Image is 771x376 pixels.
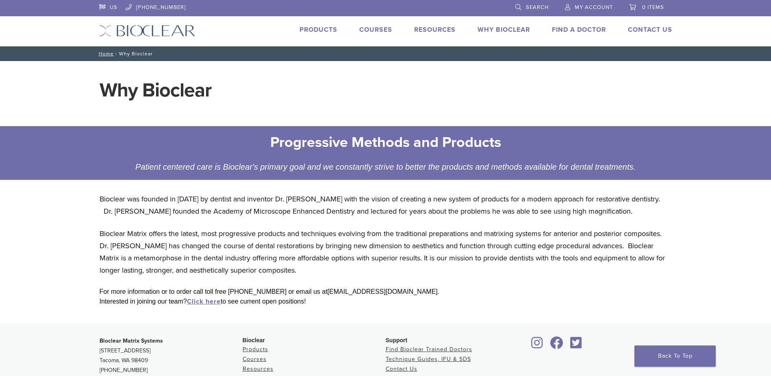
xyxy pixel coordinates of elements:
a: Contact Us [386,365,417,372]
a: Resources [414,26,456,34]
div: For more information or to order call toll free [PHONE_NUMBER] or email us at [EMAIL_ADDRESS][DOM... [100,287,672,297]
a: Home [96,51,114,57]
div: Interested in joining our team? to see current open positions! [100,297,672,306]
span: 0 items [642,4,664,11]
nav: Why Bioclear [93,46,678,61]
a: Find Bioclear Trained Doctors [386,346,472,353]
a: Find A Doctor [552,26,606,34]
a: Resources [243,365,274,372]
a: Bioclear [547,341,566,350]
a: Technique Guides, IFU & SDS [386,356,471,363]
a: Click here [187,297,221,306]
a: Why Bioclear [478,26,530,34]
span: Search [526,4,549,11]
span: Support [386,337,408,343]
div: Patient centered care is Bioclear's primary goal and we constantly strive to better the products ... [128,160,643,173]
h2: Progressive Methods and Products [135,133,636,152]
a: Courses [359,26,392,34]
a: Courses [243,356,267,363]
p: Bioclear Matrix offers the latest, most progressive products and techniques evolving from the tra... [100,227,672,276]
span: My Account [575,4,613,11]
a: Products [300,26,337,34]
a: Bioclear [529,341,546,350]
span: Bioclear [243,337,265,343]
p: [STREET_ADDRESS] Tacoma, WA 98409 [PHONE_NUMBER] [100,336,243,375]
span: / [114,52,119,56]
a: Back To Top [634,345,716,367]
a: Products [243,346,268,353]
img: Bioclear [99,25,195,37]
a: Contact Us [628,26,672,34]
strong: Bioclear Matrix Systems [100,337,163,344]
h1: Why Bioclear [100,81,672,100]
p: Bioclear was founded in [DATE] by dentist and inventor Dr. [PERSON_NAME] with the vision of creat... [100,193,672,217]
a: Bioclear [568,341,585,350]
